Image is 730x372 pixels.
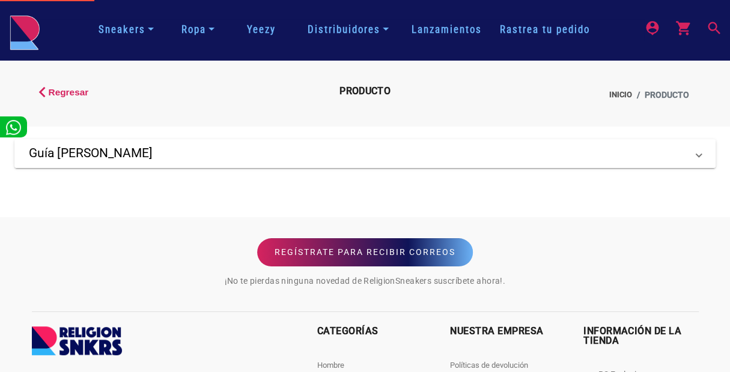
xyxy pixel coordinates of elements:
[644,20,659,34] mat-icon: person_pin
[302,19,393,40] a: Distribuidores
[6,120,21,135] img: whatsappwhite.png
[225,271,505,290] p: ¡No te pierdas ninguna novedad de ReligionSneakers suscríbete ahora!.
[450,361,528,370] a: Políticas de devolución
[632,89,689,101] li: PRODUCTO
[49,85,89,99] span: Regresar
[450,326,565,336] h4: nuestra empresa
[675,20,689,34] mat-icon: shopping_cart
[10,15,40,50] img: logo
[260,86,470,96] h2: PRODUCTO
[94,19,159,40] a: Sneakers
[491,82,699,109] nav: breadcrumb
[317,326,433,336] h4: Categorías
[317,361,344,370] a: Hombre
[29,144,686,163] mat-panel-title: Guía [PERSON_NAME]
[177,19,219,40] a: Ropa
[609,89,632,101] a: Inicio
[257,238,473,266] button: REGÍSTRATE PARA RECIBIR CORREOS
[14,139,715,168] mat-expansion-panel-header: Guía [PERSON_NAME]
[491,22,599,37] a: Rastrea tu pedido
[583,326,699,346] h4: Información de la tienda
[32,326,122,355] img: Logo Religion
[403,22,491,37] a: Lanzamientos
[10,15,40,45] a: logo
[706,20,720,34] mat-icon: search
[237,22,284,37] a: Yeezy
[32,82,46,96] mat-icon: keyboard_arrow_left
